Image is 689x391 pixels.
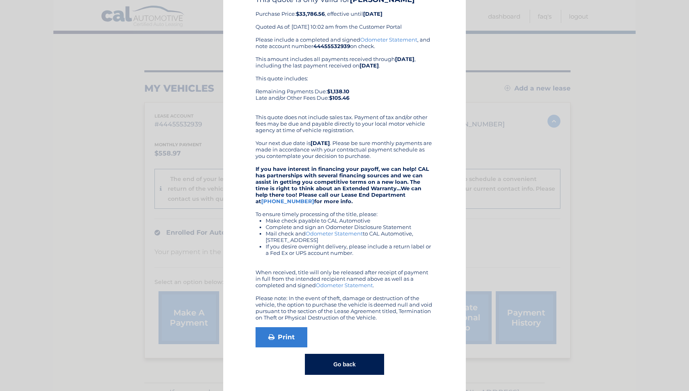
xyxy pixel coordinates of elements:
li: Complete and sign an Odometer Disclosure Statement [266,224,433,230]
a: Print [256,327,307,347]
div: Please include a completed and signed , and note account number on check. This amount includes al... [256,36,433,321]
b: $105.46 [329,95,349,101]
strong: If you have interest in financing your payoff, we can help! CAL has partnerships with several fin... [256,166,429,204]
button: Go back [305,354,384,375]
li: Mail check and to CAL Automotive, [STREET_ADDRESS] [266,230,433,243]
div: This quote includes: Remaining Payments Due: Late and/or Other Fees Due: [256,75,433,107]
b: $33,786.56 [296,11,325,17]
a: [PHONE_NUMBER] [261,198,314,204]
b: [DATE] [359,62,379,69]
a: Odometer Statement [316,282,373,288]
a: Odometer Statement [306,230,363,237]
b: 44455532939 [313,43,350,49]
b: [DATE] [311,140,330,146]
b: [DATE] [363,11,383,17]
li: Make check payable to CAL Automotive [266,217,433,224]
li: If you desire overnight delivery, please include a return label or a Fed Ex or UPS account number. [266,243,433,256]
a: Odometer Statement [360,36,417,43]
b: [DATE] [395,56,414,62]
b: $1,138.10 [327,88,349,95]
